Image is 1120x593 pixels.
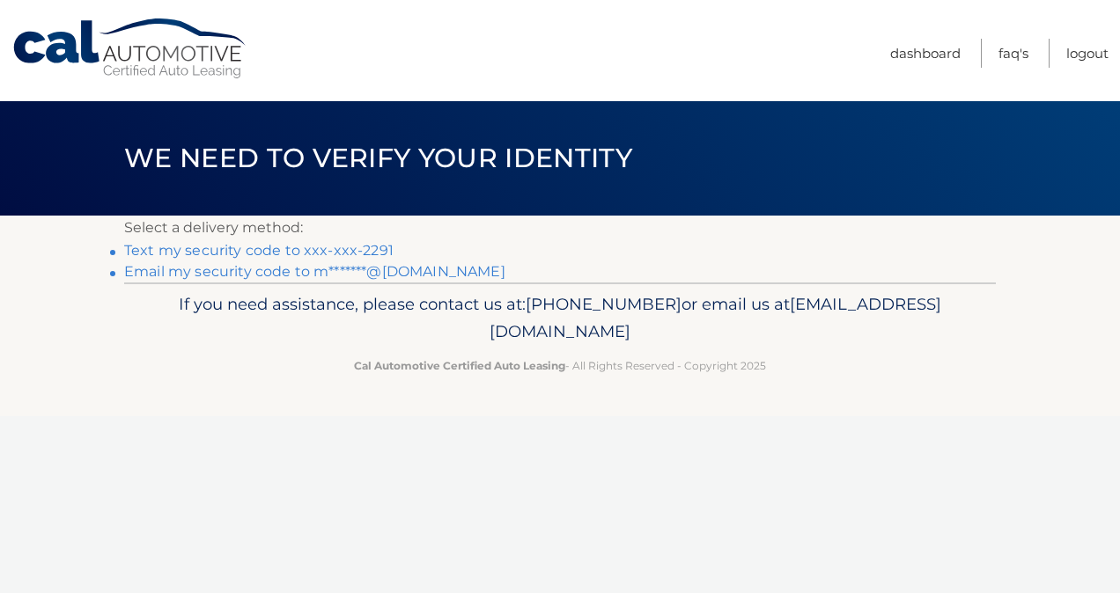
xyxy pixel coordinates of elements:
a: Dashboard [890,39,961,68]
a: Email my security code to m*******@[DOMAIN_NAME] [124,263,505,280]
span: [PHONE_NUMBER] [526,294,682,314]
p: Select a delivery method: [124,216,996,240]
a: Cal Automotive [11,18,249,80]
a: Logout [1066,39,1109,68]
a: FAQ's [998,39,1028,68]
span: We need to verify your identity [124,142,632,174]
a: Text my security code to xxx-xxx-2291 [124,242,394,259]
p: If you need assistance, please contact us at: or email us at [136,290,984,347]
strong: Cal Automotive Certified Auto Leasing [354,359,565,372]
p: - All Rights Reserved - Copyright 2025 [136,356,984,375]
